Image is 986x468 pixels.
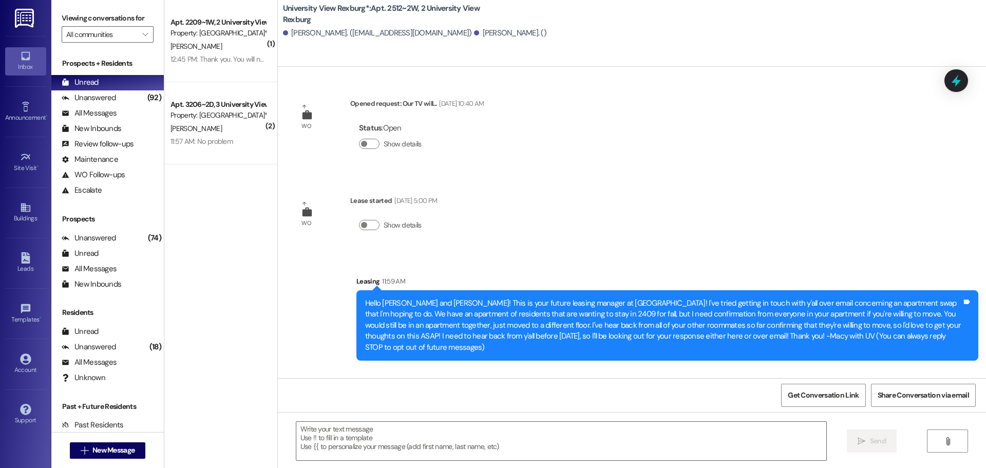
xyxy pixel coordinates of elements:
[62,92,116,103] div: Unanswered
[51,214,164,224] div: Prospects
[62,264,117,274] div: All Messages
[66,26,137,43] input: All communities
[5,47,46,75] a: Inbox
[170,124,222,133] span: [PERSON_NAME]
[40,314,41,322] span: •
[62,326,99,337] div: Unread
[62,357,117,368] div: All Messages
[142,30,148,39] i: 
[62,248,99,259] div: Unread
[384,220,422,231] label: Show details
[147,339,164,355] div: (18)
[858,437,865,445] i: 
[5,300,46,328] a: Templates •
[170,99,266,110] div: Apt. 3206~2D, 3 University View Rexburg
[92,445,135,456] span: New Message
[170,28,266,39] div: Property: [GEOGRAPHIC_DATA]*
[62,372,105,383] div: Unknown
[62,279,121,290] div: New Inbounds
[359,120,426,136] div: : Open
[70,442,146,459] button: New Message
[283,28,472,39] div: [PERSON_NAME]. ([EMAIL_ADDRESS][DOMAIN_NAME])
[62,10,154,26] label: Viewing conversations for
[944,437,952,445] i: 
[62,108,117,119] div: All Messages
[437,98,484,109] div: [DATE] 10:40 AM
[392,195,437,206] div: [DATE] 5:00 PM
[145,230,164,246] div: (74)
[62,139,134,149] div: Review follow-ups
[878,390,969,401] span: Share Conversation via email
[62,170,125,180] div: WO Follow-ups
[170,17,266,28] div: Apt. 2209~1W, 2 University View Rexburg
[170,54,659,64] div: 12:45 PM: Thank you. You will no longer receive texts from this thread. Please reply with 'UNSTOP...
[847,429,897,453] button: Send
[350,98,484,113] div: Opened request: Our TV will...
[51,401,164,412] div: Past + Future Residents
[51,307,164,318] div: Residents
[5,148,46,176] a: Site Visit •
[788,390,859,401] span: Get Conversation Link
[62,77,99,88] div: Unread
[283,3,488,25] b: University View Rexburg*: Apt. 2512~2W, 2 University View Rexburg
[5,350,46,378] a: Account
[62,154,118,165] div: Maintenance
[356,276,978,290] div: Leasing
[62,420,124,430] div: Past Residents
[384,139,422,149] label: Show details
[871,384,976,407] button: Share Conversation via email
[359,123,382,133] b: Status
[62,233,116,244] div: Unanswered
[15,9,36,28] img: ResiDesk Logo
[62,342,116,352] div: Unanswered
[781,384,865,407] button: Get Conversation Link
[301,121,311,132] div: WO
[170,137,233,146] div: 11:57 AM: No problem
[365,298,962,353] div: Hello [PERSON_NAME] and [PERSON_NAME]! This is your future leasing manager at [GEOGRAPHIC_DATA]! ...
[51,58,164,69] div: Prospects + Residents
[380,276,405,287] div: 11:59 AM
[170,110,266,121] div: Property: [GEOGRAPHIC_DATA]*
[62,185,102,196] div: Escalate
[301,218,311,229] div: WO
[145,90,164,106] div: (92)
[170,42,222,51] span: [PERSON_NAME]
[5,401,46,428] a: Support
[5,249,46,277] a: Leads
[37,163,39,170] span: •
[46,113,47,120] span: •
[81,446,88,455] i: 
[870,436,886,446] span: Send
[62,123,121,134] div: New Inbounds
[350,195,437,210] div: Lease started
[474,28,546,39] div: [PERSON_NAME]. ()
[5,199,46,227] a: Buildings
